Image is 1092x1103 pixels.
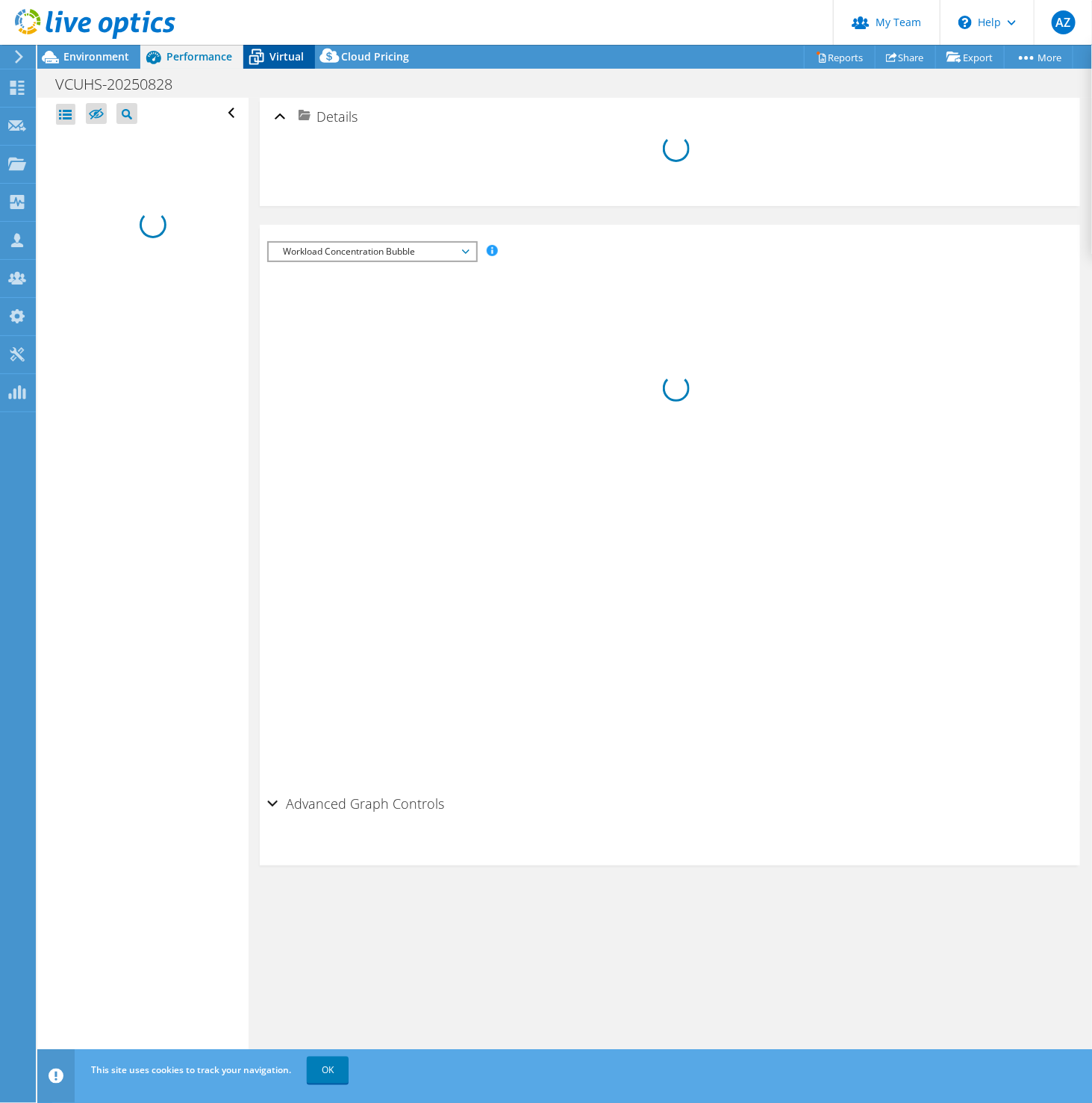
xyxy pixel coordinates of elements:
[935,46,1005,69] a: Export
[341,49,409,63] span: Cloud Pricing
[166,49,232,63] span: Performance
[958,16,972,29] svg: \n
[276,243,468,261] span: Workload Concentration Bubble
[875,46,936,69] a: Share
[49,76,196,93] h1: VCUHS-20250828
[269,49,304,63] span: Virtual
[307,1057,349,1084] a: OK
[317,108,358,125] span: Details
[1052,10,1076,34] span: AZ
[63,49,129,63] span: Environment
[267,789,445,818] h2: Advanced Graph Controls
[91,1063,291,1076] span: This site uses cookies to track your navigation.
[804,46,876,69] a: Reports
[1004,46,1073,69] a: More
